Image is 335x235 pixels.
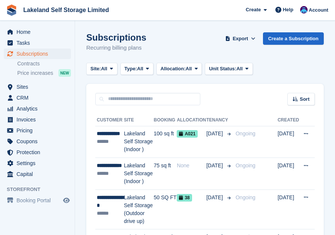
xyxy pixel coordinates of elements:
span: Analytics [17,103,62,114]
a: menu [4,147,71,158]
span: Allocation: [161,65,186,73]
span: Storefront [7,186,75,193]
td: [DATE] [278,190,299,229]
span: Price increases [17,70,53,77]
span: Ongoing [236,162,255,168]
span: A021 [177,130,198,138]
span: Export [233,35,248,42]
td: [DATE] [278,126,299,158]
span: Invoices [17,114,62,125]
td: 50 SQ FT [154,190,177,229]
span: All [236,65,243,73]
span: Booking Portal [17,195,62,206]
a: menu [4,38,71,48]
a: menu [4,103,71,114]
a: Contracts [17,60,71,67]
span: Coupons [17,136,62,147]
td: [DATE] [278,158,299,190]
a: Price increases NEW [17,69,71,77]
span: Sites [17,82,62,92]
a: menu [4,158,71,168]
span: Subscriptions [17,49,62,59]
th: Site [124,114,154,126]
th: Customer [95,114,124,126]
span: Ongoing [236,194,255,200]
span: All [186,65,192,73]
span: Home [17,27,62,37]
td: 100 sq ft [154,126,177,158]
span: Site: [90,65,101,73]
a: menu [4,136,71,147]
span: Type: [125,65,137,73]
span: Settings [17,158,62,168]
span: Unit Status: [209,65,236,73]
div: NEW [59,69,71,77]
th: Booking [154,114,177,126]
a: menu [4,27,71,37]
a: menu [4,169,71,179]
td: 75 sq ft [154,158,177,190]
img: stora-icon-8386f47178a22dfd0bd8f6a31ec36ba5ce8667c1dd55bd0f319d3a0aa187defe.svg [6,5,17,16]
span: Account [309,6,328,14]
button: Type: All [120,63,153,75]
td: Lakeland Self Storage (Indoor ) [124,126,154,158]
button: Allocation: All [156,63,202,75]
span: CRM [17,92,62,103]
button: Site: All [86,63,117,75]
button: Unit Status: All [205,63,252,75]
span: Create [246,6,261,14]
th: Allocation [177,114,206,126]
span: All [101,65,107,73]
th: Tenancy [206,114,233,126]
h1: Subscriptions [86,32,146,42]
span: [DATE] [206,130,224,138]
a: menu [4,125,71,136]
a: menu [4,195,71,206]
span: [DATE] [206,194,224,202]
span: Protection [17,147,62,158]
a: Create a Subscription [263,32,324,45]
a: menu [4,82,71,92]
a: Lakeland Self Storage Limited [20,4,112,16]
span: Capital [17,169,62,179]
span: Pricing [17,125,62,136]
a: menu [4,92,71,103]
a: menu [4,49,71,59]
span: 38 [177,194,192,202]
td: Lakeland Self Storage (Outdoor drive up) [124,190,154,229]
a: menu [4,114,71,125]
img: David Dickson [300,6,308,14]
span: Help [283,6,293,14]
button: Export [224,32,257,45]
a: Preview store [62,196,71,205]
td: Lakeland Self Storage (Indoor ) [124,158,154,190]
th: Created [278,114,299,126]
div: None [177,162,206,170]
span: [DATE] [206,162,224,170]
span: Ongoing [236,130,255,136]
p: Recurring billing plans [86,44,146,52]
span: Tasks [17,38,62,48]
span: Sort [300,96,309,103]
span: All [137,65,143,73]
